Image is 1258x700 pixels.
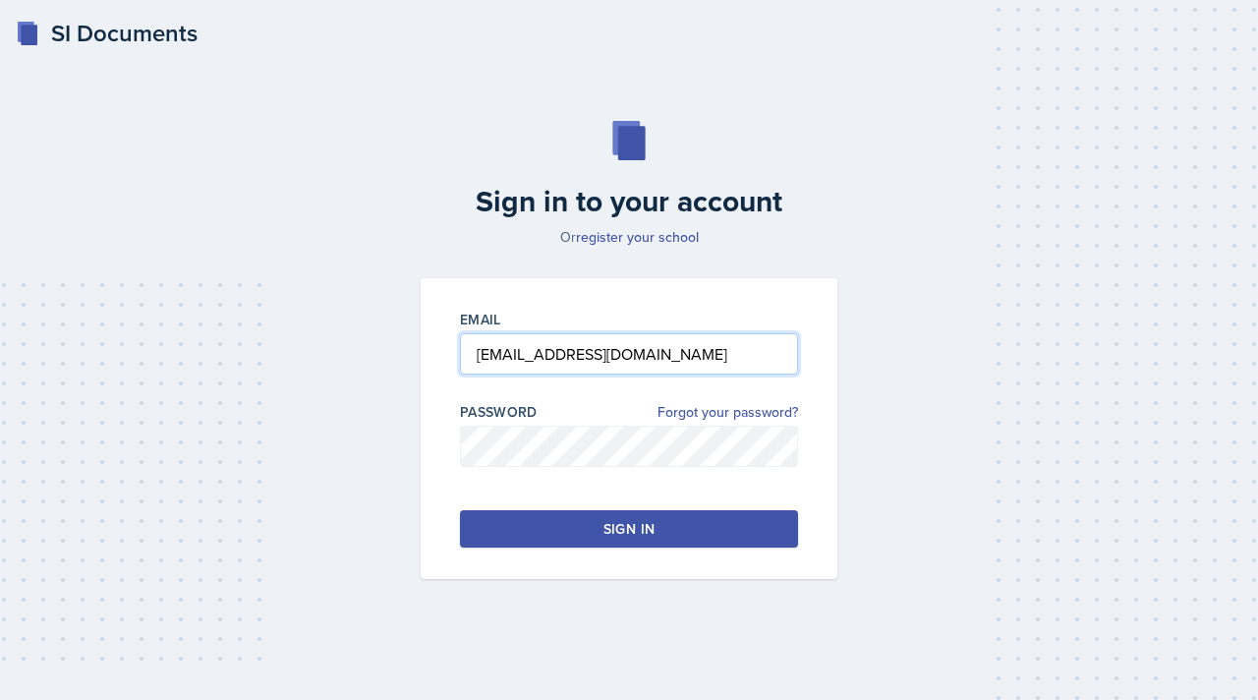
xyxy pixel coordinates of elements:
input: Email [460,333,798,375]
div: Sign in [603,519,655,539]
a: register your school [576,227,699,247]
button: Sign in [460,510,798,548]
a: Forgot your password? [658,402,798,423]
label: Password [460,402,538,422]
p: Or [409,227,849,247]
h2: Sign in to your account [409,184,849,219]
label: Email [460,310,501,329]
a: SI Documents [16,16,198,51]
